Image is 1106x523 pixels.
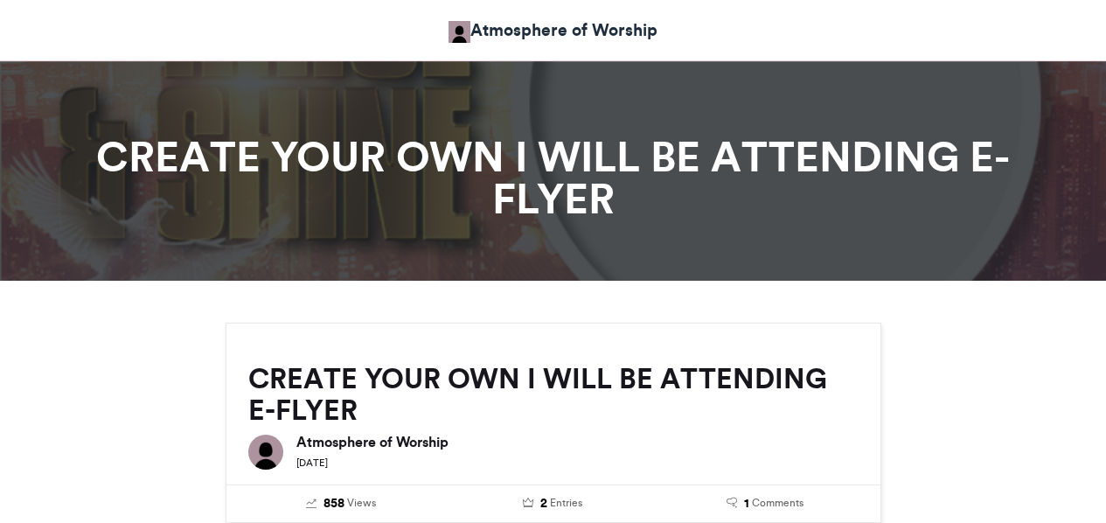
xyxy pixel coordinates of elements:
[540,494,547,513] span: 2
[248,435,283,470] img: Atmosphere of Worship
[68,136,1039,220] h1: CREATE YOUR OWN I WILL BE ATTENDING E-FLYER
[744,494,749,513] span: 1
[752,495,803,511] span: Comments
[449,21,470,43] img: Atmosphere Of Worship
[460,494,646,513] a: 2 Entries
[323,494,344,513] span: 858
[296,457,328,469] small: [DATE]
[449,17,657,43] a: Atmosphere of Worship
[672,494,859,513] a: 1 Comments
[248,363,859,426] h2: CREATE YOUR OWN I WILL BE ATTENDING E-FLYER
[248,494,435,513] a: 858 Views
[550,495,582,511] span: Entries
[296,435,859,449] h6: Atmosphere of Worship
[347,495,376,511] span: Views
